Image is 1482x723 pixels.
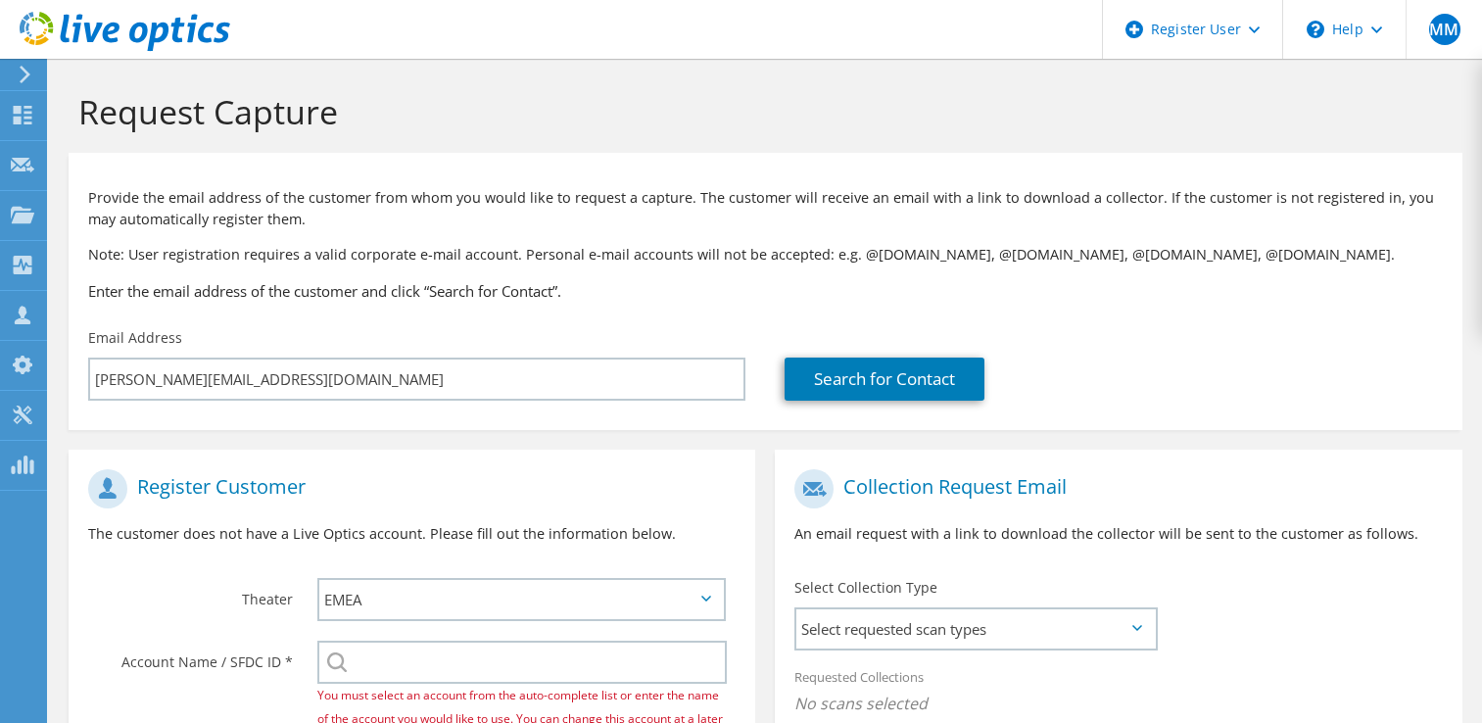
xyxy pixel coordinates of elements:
a: Search for Contact [785,358,984,401]
label: Select Collection Type [794,578,937,598]
label: Account Name / SFDC ID * [88,641,293,672]
p: The customer does not have a Live Optics account. Please fill out the information below. [88,523,736,545]
span: No scans selected [794,693,1442,714]
svg: \n [1307,21,1324,38]
h1: Register Customer [88,469,726,508]
p: An email request with a link to download the collector will be sent to the customer as follows. [794,523,1442,545]
span: MM [1429,14,1460,45]
h1: Request Capture [78,91,1443,132]
p: Provide the email address of the customer from whom you would like to request a capture. The cust... [88,187,1443,230]
label: Email Address [88,328,182,348]
span: Select requested scan types [796,609,1154,649]
h3: Enter the email address of the customer and click “Search for Contact”. [88,280,1443,302]
label: Theater [88,578,293,609]
h1: Collection Request Email [794,469,1432,508]
p: Note: User registration requires a valid corporate e-mail account. Personal e-mail accounts will ... [88,244,1443,265]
